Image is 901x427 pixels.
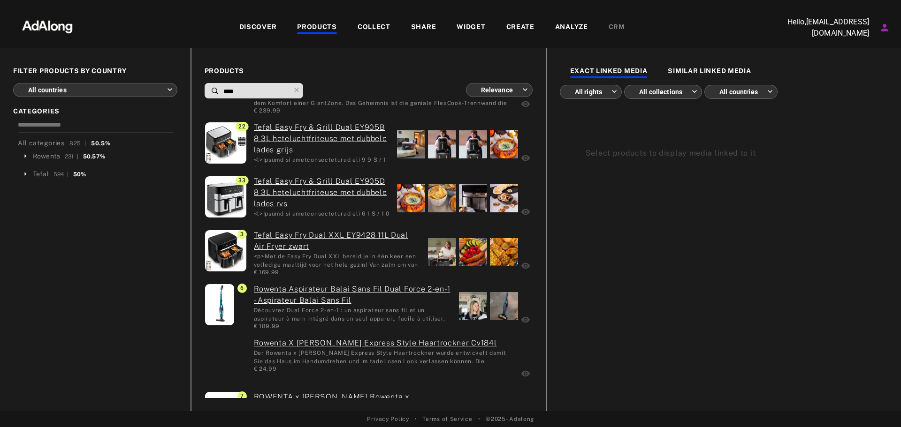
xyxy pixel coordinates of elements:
[570,66,648,77] div: EXACT LINKED MEDIA
[53,170,69,179] div: 594 |
[586,148,862,159] div: Select products to display media linked to it
[69,139,86,148] div: 825 |
[474,77,528,102] div: Relevance
[254,337,514,349] a: (ada-rowenta-584) Rowenta X Karl Lagerfeld Express Style Haartrockner Cv184l: Der Rowenta x KARL ...
[13,66,177,76] span: FILTER PRODUCTS BY COUNTRY
[568,79,617,104] div: All rights
[254,210,390,225] div: <p>Ontdek de heteluchtfriteuse van 8 3 L / 2 2 kg <strong>met dubbele lade</strong> waarmee je in...
[422,415,472,423] a: Terms of Service
[237,230,247,239] span: 3
[254,122,390,156] a: (ada-rowenta-667) Tefal Easy Fry & Grill Dual EY905B 8 3L heteluchtfriteuse met dubbele lades gri...
[33,169,49,179] div: Tefal
[73,170,86,179] div: 50%
[254,156,390,172] div: <p>Ontdek de heteluchtfriteuse van 8 3 L / 2 2 kg <strong>met dubbele lade</strong> waarmee je in...
[33,151,60,161] div: Rowenta
[854,382,901,427] div: Chatwidget
[555,22,588,33] div: ANALYZE
[237,284,247,293] span: 6
[254,106,514,115] div: € 239,99
[254,349,514,365] div: Der Rowenta x KARL LAGERFELD Express Style Haartrockner wurde entwickelt damit Sie das Haus im Ha...
[65,152,78,161] div: 231 |
[254,306,452,322] div: Découvrez Dual Force 2-en-1 : un aspirateur sans fil et un aspirateur à main intégré dans un seul...
[22,77,173,102] div: All countries
[254,365,514,373] div: € 24,99
[668,66,751,77] div: SIMILAR LINKED MEDIA
[411,22,436,33] div: SHARE
[254,252,421,268] div: <p>Met de Easy Fry Dual XXL bereid je in één keer een volledige maaltijd voor het hele gezin! Van...
[91,139,111,148] div: 50.5%
[254,284,452,306] a: (ada-rowenta-227) Rowenta Aspirateur Balai Sans Fil Dual Force 2-en-1 - Aspirateur Balai Sans Fil...
[237,391,247,401] span: 7
[775,16,869,39] p: Hello, [EMAIL_ADDRESS][DOMAIN_NAME]
[457,22,485,33] div: WIDGET
[254,230,421,252] a: (ada-rowenta-237) Tefal Easy Fry Dual XXL EY9428 11L Dual Air Fryer zwart: <p>Met de Easy Fry Dua...
[713,79,773,104] div: All countries
[297,22,337,33] div: PRODUCTS
[367,415,409,423] a: Privacy Policy
[254,391,452,425] a: (ada-rowenta-306) ROWENTA x KARL LAGERFELD Rowenta x Karl Lagerfeld K/Pro Stylist CF961L roterend...
[415,415,417,423] span: •
[478,415,481,423] span: •
[506,22,534,33] div: CREATE
[254,176,390,210] a: (ada-rowenta-450) Tefal Easy Fry & Grill Dual EY905D 8 3L heteluchtfriteuse met dubbele lades rvs...
[13,106,177,116] span: CATEGORIES
[609,22,625,33] div: CRM
[877,20,893,36] button: Account settings
[236,176,248,185] span: 33
[205,66,533,76] span: PRODUCTS
[83,152,105,161] div: 50.57%
[854,382,901,427] iframe: Chat Widget
[236,122,248,131] span: 22
[239,22,277,33] div: DISCOVER
[18,138,111,148] div: All categories
[254,322,452,330] div: € 189,99
[254,90,514,106] div: Dual Easy Fry Flex kombiniert die Vielseitigkeit von zwei unabhängigen Garzonen mit dem Komfort e...
[6,12,89,40] img: 63233d7d88ed69de3c212112c67096b6.png
[358,22,390,33] div: COLLECT
[633,79,697,104] div: All collections
[254,268,421,277] div: € 169,99
[486,415,534,423] span: © 2025 - Adalong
